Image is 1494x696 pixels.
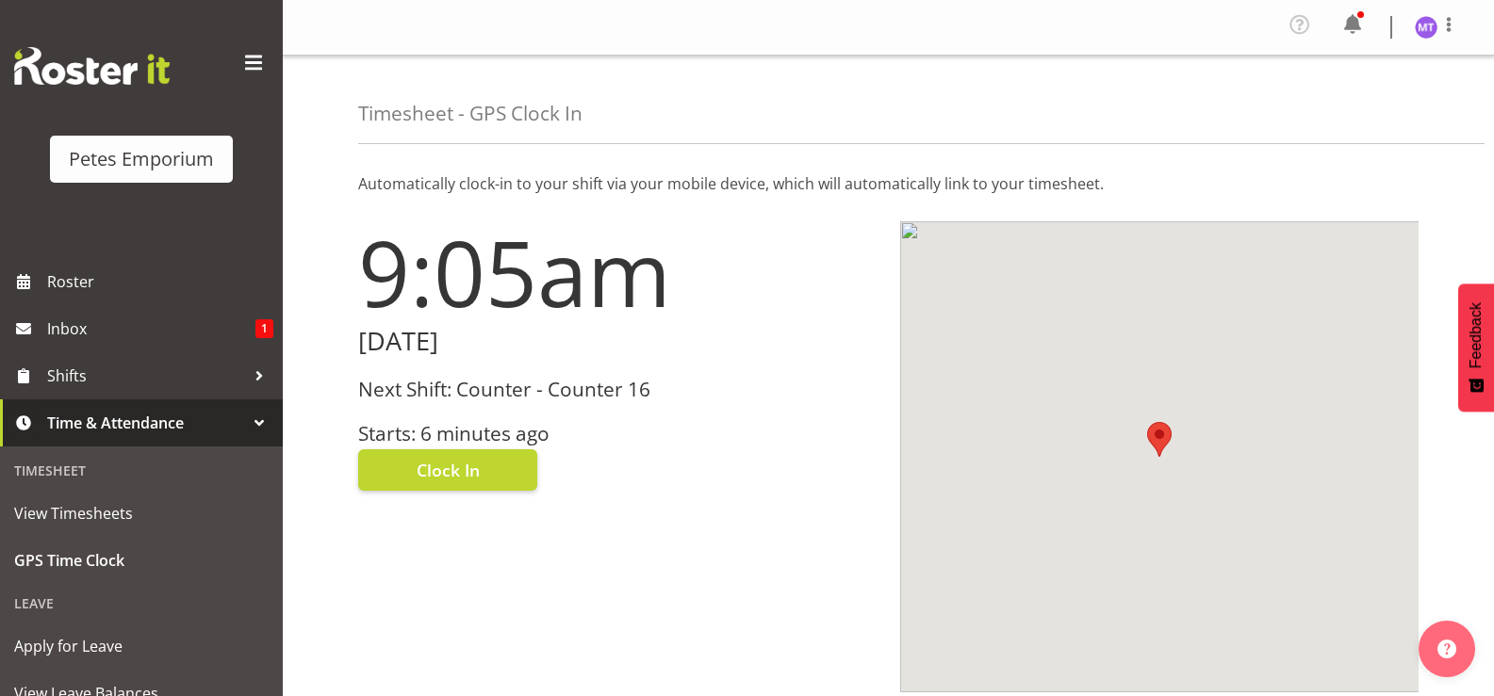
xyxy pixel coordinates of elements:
img: Rosterit website logo [14,47,170,85]
a: View Timesheets [5,490,278,537]
h3: Next Shift: Counter - Counter 16 [358,379,878,400]
h3: Starts: 6 minutes ago [358,423,878,445]
div: Leave [5,584,278,623]
span: Apply for Leave [14,632,269,660]
button: Clock In [358,449,537,491]
a: Apply for Leave [5,623,278,670]
span: View Timesheets [14,499,269,527]
span: Feedback [1468,302,1485,368]
span: Inbox [47,315,255,343]
span: Roster [47,267,273,296]
img: mya-taupawa-birkhead5814.jpg [1415,16,1437,39]
div: Timesheet [5,451,278,490]
h1: 9:05am [358,221,878,323]
h4: Timesheet - GPS Clock In [358,103,583,124]
span: Shifts [47,362,245,390]
a: GPS Time Clock [5,537,278,584]
h2: [DATE] [358,327,878,356]
span: GPS Time Clock [14,546,269,575]
button: Feedback - Show survey [1458,283,1494,412]
span: Time & Attendance [47,409,245,437]
p: Automatically clock-in to your shift via your mobile device, which will automatically link to you... [358,172,1419,195]
span: 1 [255,319,273,338]
span: Clock In [417,458,480,482]
img: help-xxl-2.png [1437,639,1456,658]
div: Petes Emporium [69,145,214,173]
